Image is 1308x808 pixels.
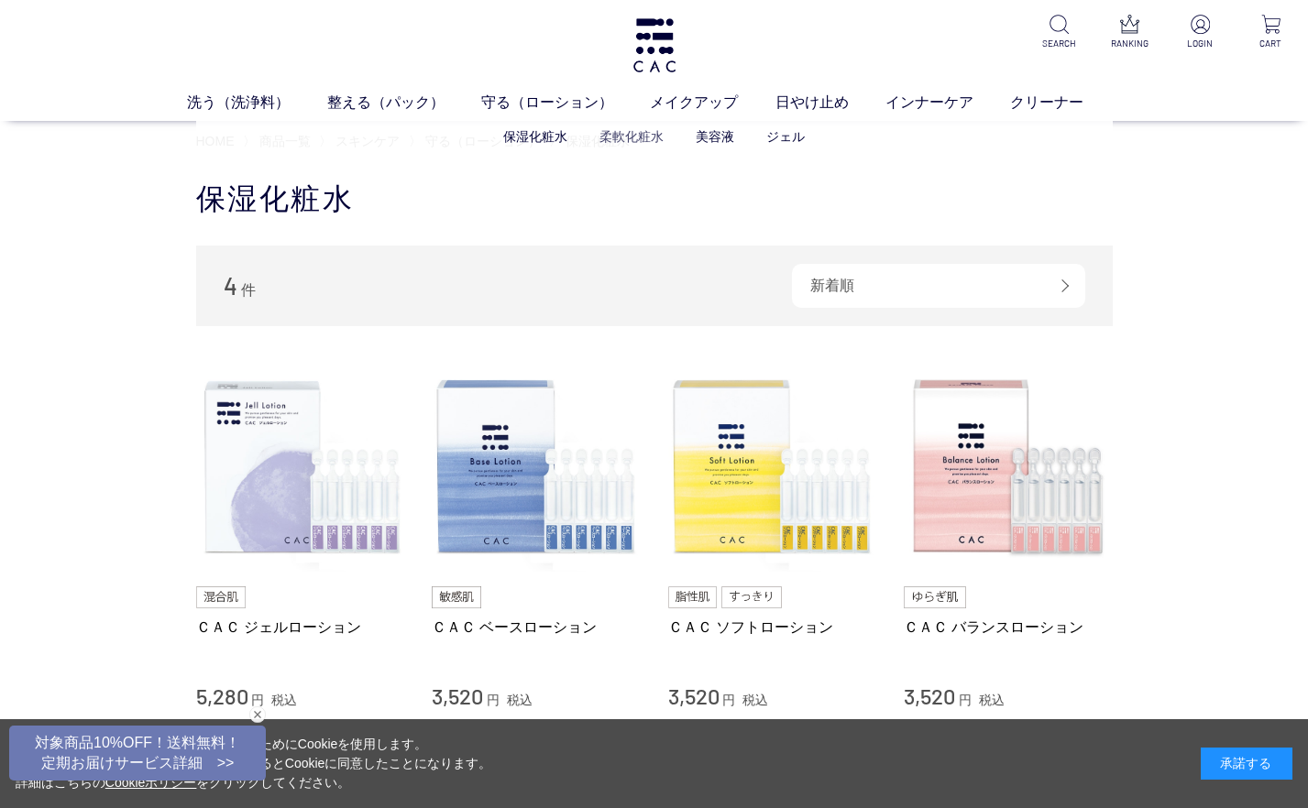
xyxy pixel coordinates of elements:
[631,18,678,72] img: logo
[507,693,533,707] span: 税込
[979,693,1005,707] span: 税込
[775,91,885,113] a: 日やけ止め
[1037,37,1082,50] p: SEARCH
[1107,37,1152,50] p: RANKING
[904,682,955,709] span: 3,520
[668,617,877,637] a: ＣＡＣ ソフトローション
[599,129,664,144] a: 柔軟化粧水
[792,264,1085,308] div: 新着順
[432,682,483,709] span: 3,520
[432,363,641,572] img: ＣＡＣ ベースローション
[196,363,405,572] img: ＣＡＣ ジェルローション
[503,129,567,144] a: 保湿化粧水
[481,91,650,113] a: 守る（ローション）
[959,693,972,707] span: 円
[196,180,1113,219] h1: 保湿化粧水
[196,586,246,608] img: 混合肌
[766,129,805,144] a: ジェル
[696,129,734,144] a: 美容液
[432,586,481,608] img: 敏感肌
[271,693,297,707] span: 税込
[904,617,1113,637] a: ＣＡＣ バランスローション
[885,91,1010,113] a: インナーケア
[668,682,720,709] span: 3,520
[1201,748,1292,780] div: 承諾する
[721,586,782,608] img: すっきり
[1248,15,1293,50] a: CART
[1010,91,1120,113] a: クリーナー
[327,91,481,113] a: 整える（パック）
[487,693,500,707] span: 円
[432,617,641,637] a: ＣＡＣ ベースローション
[1248,37,1293,50] p: CART
[224,271,237,300] span: 4
[650,91,775,113] a: メイクアップ
[722,693,735,707] span: 円
[187,91,326,113] a: 洗う（洗浄料）
[1107,15,1152,50] a: RANKING
[1178,37,1223,50] p: LOGIN
[742,693,768,707] span: 税込
[241,282,256,298] span: 件
[668,586,717,608] img: 脂性肌
[196,617,405,637] a: ＣＡＣ ジェルローション
[904,363,1113,572] img: ＣＡＣ バランスローション
[196,682,248,709] span: 5,280
[1037,15,1082,50] a: SEARCH
[904,586,966,608] img: ゆらぎ肌
[668,363,877,572] img: ＣＡＣ ソフトローション
[251,693,264,707] span: 円
[1178,15,1223,50] a: LOGIN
